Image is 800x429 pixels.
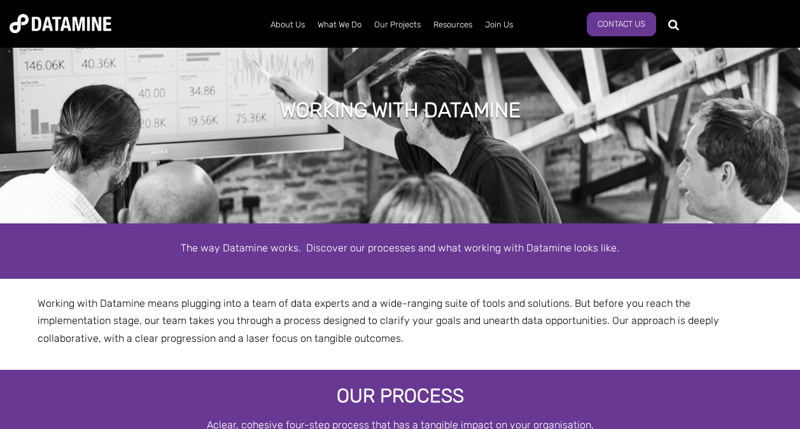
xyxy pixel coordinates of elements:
a: Join Us [479,8,519,41]
a: About Us [264,8,311,41]
p: The way Datamine works. Discover our processes and what working with Datamine looks like. [38,239,763,257]
span: Our Process [337,384,464,407]
a: Our Projects [368,8,427,41]
a: Contact Us [587,12,656,36]
a: What We Do [311,8,368,41]
span: Working with Datamine means plugging into a team of data experts and a wide-ranging suite of tool... [38,297,719,344]
a: Resources [427,8,479,41]
img: Datamine [10,14,111,33]
h1: Working with Datamine [280,96,521,124]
